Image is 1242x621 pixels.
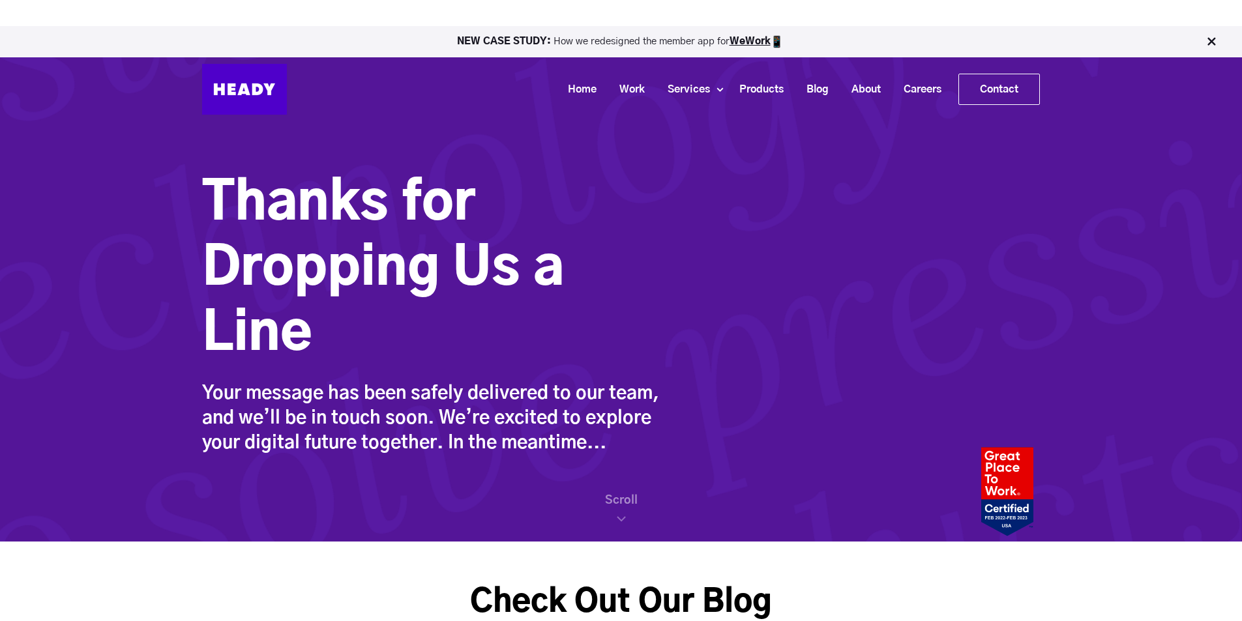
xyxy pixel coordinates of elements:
img: Heady_Logo_Web-01 (1) [202,64,287,115]
div: Your message has been safely delivered to our team, and we’ll be in touch soon. We’re excited to ... [202,381,665,455]
a: Scroll [202,494,1040,527]
a: Blog [790,78,835,102]
strong: NEW CASE STUDY: [457,36,554,46]
a: Services [651,78,717,102]
img: Close Bar [1205,35,1218,48]
a: Work [603,78,651,102]
a: WeWork [730,36,771,46]
p: How we redesigned the member app for [6,35,1236,48]
a: Home [552,78,603,102]
img: app emoji [771,35,784,48]
a: About [835,78,887,102]
h1: Thanks for Dropping Us a Line [202,171,665,367]
a: Careers [887,78,948,102]
img: Heady_2022_Certification_Badge 2 [981,447,1033,536]
a: Products [723,78,790,102]
a: Contact [959,74,1039,104]
div: Navigation Menu [300,74,1040,105]
img: home_scroll [614,511,629,527]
